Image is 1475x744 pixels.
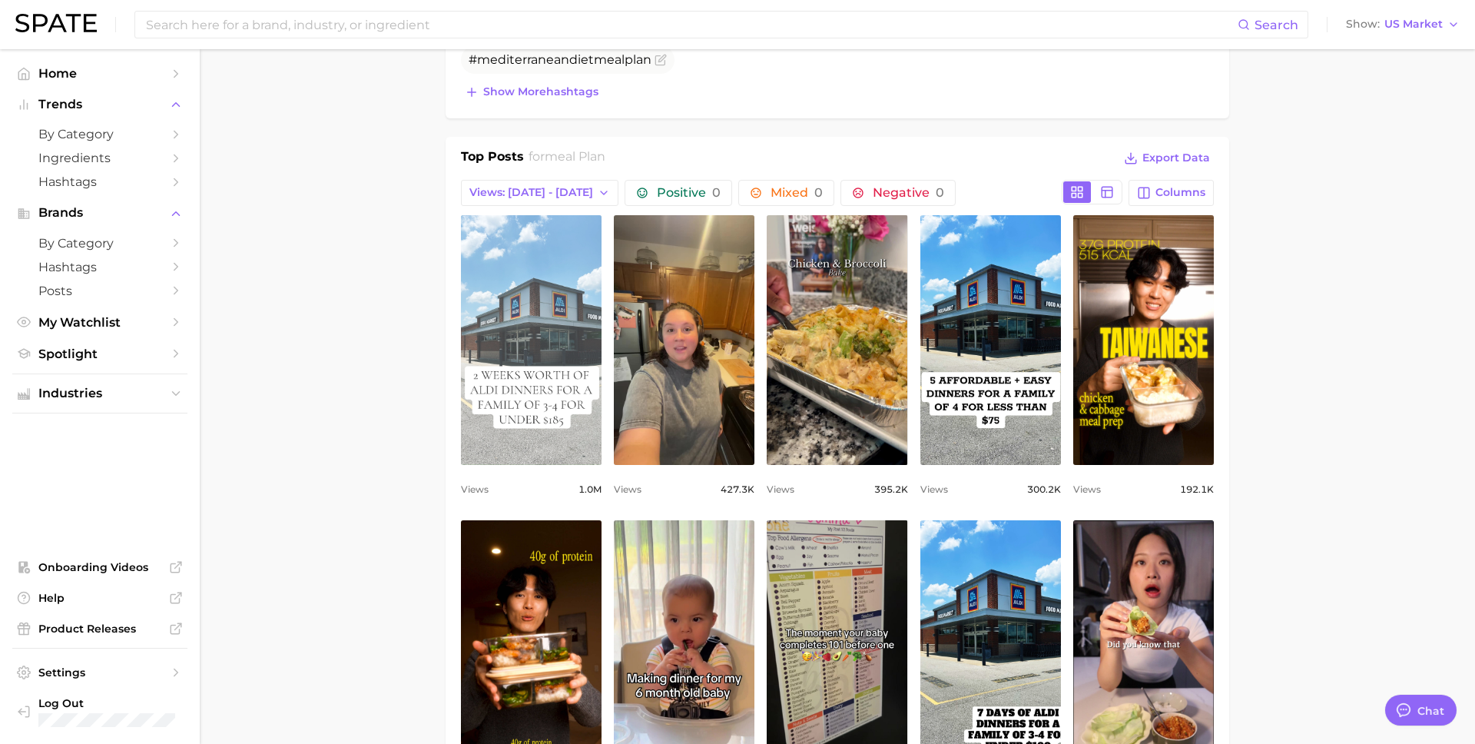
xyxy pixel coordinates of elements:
img: SPATE [15,14,97,32]
span: Views [767,480,794,499]
span: Views: [DATE] - [DATE] [469,186,593,199]
span: 192.1k [1180,480,1214,499]
span: Views [920,480,948,499]
button: Views: [DATE] - [DATE] [461,180,618,206]
span: US Market [1384,20,1443,28]
button: Industries [12,382,187,405]
a: Hashtags [12,170,187,194]
button: Export Data [1120,148,1214,169]
a: Hashtags [12,255,187,279]
span: Spotlight [38,347,161,361]
span: Onboarding Videos [38,560,161,574]
span: Home [38,66,161,81]
span: Export Data [1142,151,1210,164]
span: Trends [38,98,161,111]
span: 0 [936,185,944,200]
button: Columns [1129,180,1214,206]
a: by Category [12,231,187,255]
span: meal plan [545,149,605,164]
span: Product Releases [38,622,161,636]
span: 0 [814,185,823,200]
span: Search [1255,18,1298,32]
span: Hashtags [38,260,161,274]
a: Home [12,61,187,85]
span: Industries [38,387,161,400]
a: Ingredients [12,146,187,170]
button: Flag as miscategorized or irrelevant [655,54,667,66]
span: Hashtags [38,174,161,189]
button: Brands [12,201,187,224]
span: plan [625,52,651,67]
span: 0 [712,185,721,200]
button: Show morehashtags [461,81,602,103]
span: Show more hashtags [483,85,598,98]
span: Log Out [38,696,193,710]
h1: Top Posts [461,148,524,171]
a: Product Releases [12,617,187,640]
span: Brands [38,206,161,220]
span: Views [614,480,641,499]
span: #mediterraneandiet [469,52,651,67]
span: 1.0m [578,480,602,499]
a: Onboarding Videos [12,556,187,579]
span: by Category [38,236,161,251]
span: Positive [657,187,721,199]
span: Columns [1155,186,1205,199]
span: Posts [38,284,161,298]
a: Settings [12,661,187,684]
span: Views [461,480,489,499]
span: Ingredients [38,151,161,165]
a: Posts [12,279,187,303]
a: My Watchlist [12,311,187,334]
span: meal [594,52,625,67]
a: by Category [12,122,187,146]
button: ShowUS Market [1342,15,1463,35]
span: 300.2k [1027,480,1061,499]
span: by Category [38,127,161,141]
input: Search here for a brand, industry, or ingredient [144,12,1238,38]
span: Views [1073,480,1101,499]
span: Show [1346,20,1380,28]
span: 395.2k [874,480,908,499]
span: Settings [38,666,161,679]
span: Negative [873,187,944,199]
h2: for [529,148,605,171]
a: Log out. Currently logged in with e-mail ameera.masud@digitas.com. [12,692,187,732]
button: Trends [12,93,187,116]
span: Mixed [771,187,823,199]
a: Help [12,586,187,609]
a: Spotlight [12,342,187,366]
span: 427.3k [721,480,754,499]
span: My Watchlist [38,315,161,330]
span: Help [38,591,161,605]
